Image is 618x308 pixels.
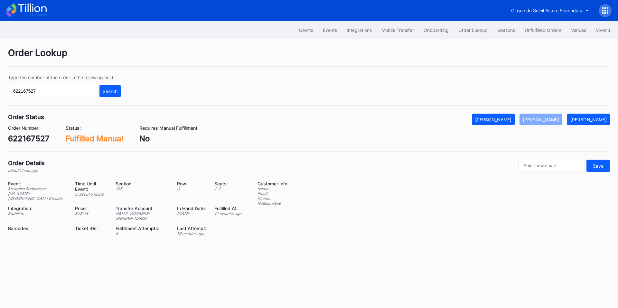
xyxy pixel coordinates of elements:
div: Memphis Redbirds at [US_STATE][GEOGRAPHIC_DATA] Comets [8,186,67,201]
div: Venues [571,27,586,33]
div: Order Number: [8,125,50,131]
div: 622167527 [8,134,50,143]
button: Clients [294,24,318,36]
div: [PERSON_NAME] [523,117,559,122]
div: Phone: [257,196,289,201]
button: Venues [566,24,591,36]
div: Integrations [347,27,372,33]
input: GT59662 [8,85,98,97]
div: Fulfillment Attempts: [116,226,169,231]
div: Seasons [497,27,515,33]
div: [EMAIL_ADDRESS][DOMAIN_NAME] [116,211,169,221]
div: 1 - 2 [214,186,241,191]
div: Clients [299,27,313,33]
div: Transfer Account: [116,206,169,211]
div: Onboarding [424,27,449,33]
div: Last Attempt: [177,226,206,231]
div: Vivenu [596,27,610,33]
div: 12 minutes ago [214,211,241,216]
div: about 1 hour ago [8,168,45,173]
div: Type the number of the order in the following field [8,75,121,80]
div: Cirque du Soleil Aspire Secondary [511,8,583,13]
div: Mobile Transfer [381,27,414,33]
div: Row: [177,181,206,186]
div: [DATE] [177,211,206,216]
div: Notes: mobile [257,201,289,206]
button: Vivenu [591,24,615,36]
button: Cirque du Soleil Aspire Secondary [506,5,594,16]
button: Onboarding [419,24,454,36]
div: Seats: [214,181,241,186]
div: Order Lookup [458,27,488,33]
button: Seasons [492,24,520,36]
div: Order Details [8,160,45,166]
div: 16 minutes ago [177,231,206,236]
div: No [139,134,199,143]
div: [PERSON_NAME] [570,117,607,122]
div: Barcodes: [8,226,67,231]
button: Integrations [342,24,377,36]
input: Enter new email [518,160,585,172]
div: Search [103,89,117,94]
button: Events [318,24,342,36]
div: Integration: [8,206,67,211]
div: In Hand Date: [177,206,206,211]
div: Status: [66,125,123,131]
div: Time Until Event: [75,181,108,192]
button: [PERSON_NAME] [567,114,610,125]
div: Price: [75,206,108,211]
div: Requires Manual Fulfillment: [139,125,199,131]
div: Email: [257,191,289,196]
button: Search [99,85,121,97]
div: Customer Info: [257,181,289,186]
div: Fulfilled Manual [66,134,123,143]
div: Name: [257,186,289,191]
button: Mobile Transfer [377,24,419,36]
div: Fulfilled At: [214,206,241,211]
div: Event: [8,181,67,186]
button: [PERSON_NAME] [472,114,515,125]
div: Ticket IDs: [75,226,108,231]
button: Order Lookup [454,24,492,36]
button: [PERSON_NAME] [520,114,562,125]
div: Events [323,27,337,33]
div: Order Status [8,114,44,120]
div: Order Lookup [8,47,610,67]
div: [PERSON_NAME] [475,117,511,122]
div: 105 [116,186,169,191]
div: in about 6 hours [75,192,108,197]
div: 5 [116,231,169,236]
button: Save [586,160,610,172]
div: Unfulfilled Orders [525,27,561,33]
div: StubHub [8,211,67,216]
div: $ 23.28 [75,211,108,216]
div: Section: [116,181,169,186]
div: Save [593,163,604,169]
div: Q [177,186,206,191]
button: Unfulfilled Orders [520,24,566,36]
